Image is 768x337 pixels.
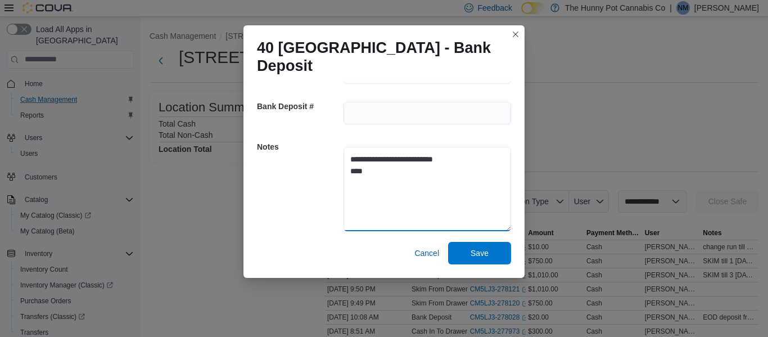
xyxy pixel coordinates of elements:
span: Cancel [414,248,439,259]
button: Save [448,242,511,264]
h1: 40 [GEOGRAPHIC_DATA] - Bank Deposit [257,39,502,75]
button: Cancel [410,242,444,264]
button: Closes this modal window [509,28,522,41]
h5: Bank Deposit # [257,95,341,118]
h5: Notes [257,136,341,158]
span: Save [471,248,489,259]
